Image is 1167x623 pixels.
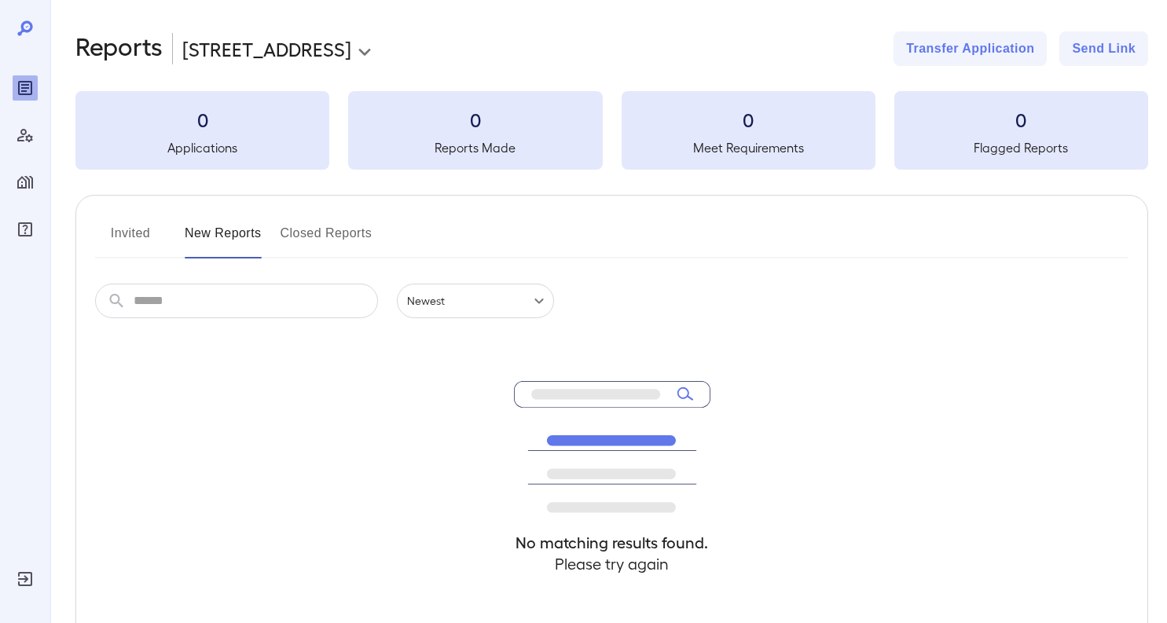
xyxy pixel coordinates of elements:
[75,107,329,132] h3: 0
[397,284,554,318] div: Newest
[13,170,38,195] div: Manage Properties
[622,107,875,132] h3: 0
[348,138,602,157] h5: Reports Made
[894,31,1047,66] button: Transfer Application
[185,221,262,258] button: New Reports
[348,107,602,132] h3: 0
[13,566,38,592] div: Log Out
[182,36,351,61] p: [STREET_ADDRESS]
[514,532,710,553] h4: No matching results found.
[1059,31,1148,66] button: Send Link
[95,221,166,258] button: Invited
[13,217,38,242] div: FAQ
[75,138,329,157] h5: Applications
[75,31,163,66] h2: Reports
[622,138,875,157] h5: Meet Requirements
[13,123,38,148] div: Manage Users
[894,107,1148,132] h3: 0
[514,553,710,574] h4: Please try again
[75,91,1148,170] summary: 0Applications0Reports Made0Meet Requirements0Flagged Reports
[281,221,372,258] button: Closed Reports
[13,75,38,101] div: Reports
[894,138,1148,157] h5: Flagged Reports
